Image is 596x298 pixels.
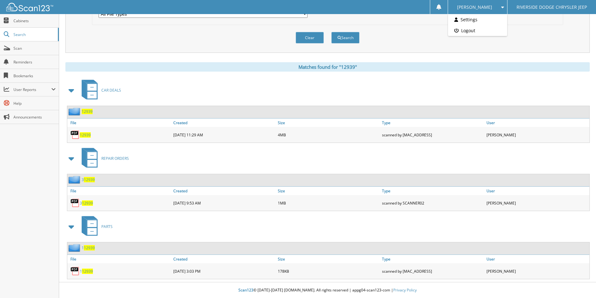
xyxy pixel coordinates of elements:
a: Logout [448,25,507,36]
span: CAR DEALS [101,88,121,93]
span: Announcements [13,114,56,120]
span: 12939 [82,200,93,206]
span: Scan [13,46,56,51]
span: [PERSON_NAME] [457,5,492,9]
span: 12939 [84,177,95,182]
div: [PERSON_NAME] [485,129,589,141]
a: 312939 [82,177,95,182]
a: Type [380,119,485,127]
div: scanned by [MAC_ADDRESS] [380,265,485,277]
button: Search [331,32,359,43]
a: 12939 [82,109,93,114]
a: Settings [448,14,507,25]
div: [DATE] 9:53 AM [172,197,276,209]
span: REPAIR ORDERS [101,156,129,161]
a: File [67,255,172,263]
a: REPAIR ORDERS [78,146,129,171]
a: Size [276,119,381,127]
img: folder2.png [69,244,82,252]
img: folder2.png [69,108,82,115]
div: © [DATE]-[DATE] [DOMAIN_NAME]. All rights reserved | appg04-scan123-com | [59,283,596,298]
img: folder2.png [69,176,82,184]
a: Created [172,255,276,263]
span: PARTS [101,224,113,229]
a: Type [380,255,485,263]
a: 12939 [80,132,91,138]
a: File [67,187,172,195]
a: Size [276,187,381,195]
span: 12939 [82,269,93,274]
img: scan123-logo-white.svg [6,3,53,11]
span: 12939 [84,245,95,250]
a: CAR DEALS [78,78,121,103]
span: Help [13,101,56,106]
a: User [485,119,589,127]
span: Scan123 [238,287,253,293]
a: User [485,187,589,195]
span: Bookmarks [13,73,56,78]
div: Matches found for "12939" [65,62,590,72]
span: RIVERSIDE DODGE CHRYSLER JEEP [517,5,587,9]
a: Created [172,187,276,195]
span: Search [13,32,55,37]
img: PDF.png [70,130,80,139]
div: [PERSON_NAME] [485,197,589,209]
div: scanned by [MAC_ADDRESS] [380,129,485,141]
div: 4MB [276,129,381,141]
a: User [485,255,589,263]
a: Size [276,255,381,263]
a: 312939 [80,200,93,206]
a: Type [380,187,485,195]
img: PDF.png [70,198,80,208]
a: Privacy Policy [393,287,417,293]
a: File [67,119,172,127]
button: Clear [296,32,324,43]
a: Created [172,119,276,127]
span: Cabinets [13,18,56,23]
div: [DATE] 11:29 AM [172,129,276,141]
div: scanned by SCANNER02 [380,197,485,209]
a: 112939 [82,245,95,250]
div: [PERSON_NAME] [485,265,589,277]
a: 112939 [80,269,93,274]
img: PDF.png [70,266,80,276]
a: PARTS [78,214,113,239]
span: User Reports [13,87,51,92]
iframe: Chat Widget [565,268,596,298]
div: 178KB [276,265,381,277]
div: 1MB [276,197,381,209]
div: [DATE] 3:03 PM [172,265,276,277]
span: Reminders [13,59,56,65]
